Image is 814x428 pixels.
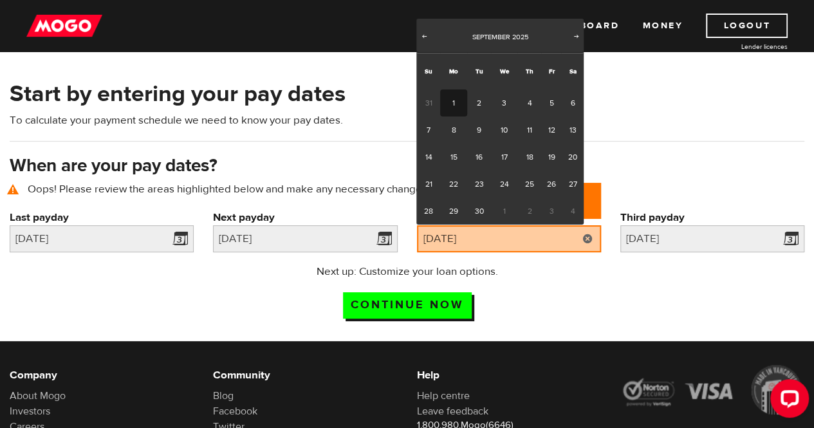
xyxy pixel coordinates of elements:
[10,80,804,107] h2: Start by entering your pay dates
[491,171,517,198] a: 24
[10,210,194,225] label: Last payday
[467,171,491,198] a: 23
[416,144,440,171] a: 14
[440,89,467,116] a: 1
[517,171,541,198] a: 25
[491,144,517,171] a: 17
[569,67,576,75] span: Saturday
[691,42,788,51] a: Lender licences
[10,113,804,128] p: To calculate your payment schedule we need to know your pay dates.
[416,171,440,198] a: 21
[10,368,194,383] h6: Company
[706,14,788,38] a: Logout
[419,31,429,41] span: Prev
[416,116,440,144] a: 7
[561,198,584,225] span: 4
[500,67,509,75] span: Wednesday
[416,198,440,225] a: 28
[517,89,541,116] a: 4
[418,31,430,44] a: Prev
[440,144,467,171] a: 15
[10,389,66,402] a: About Mogo
[548,67,554,75] span: Friday
[760,374,814,428] iframe: LiveChat chat widget
[541,171,561,198] a: 26
[526,67,533,75] span: Thursday
[541,116,561,144] a: 12
[416,89,440,116] span: 31
[541,144,561,171] a: 19
[620,365,804,414] img: legal-icons-92a2ffecb4d32d839781d1b4e4802d7b.png
[491,89,517,116] a: 3
[213,405,257,418] a: Facebook
[417,405,488,418] a: Leave feedback
[517,198,541,225] span: 2
[570,31,583,44] a: Next
[440,116,467,144] a: 8
[440,171,467,198] a: 22
[467,144,491,171] a: 16
[10,181,804,197] p: Oops! Please review the areas highlighted below and make any necessary changes.
[467,198,491,225] a: 30
[213,368,397,383] h6: Community
[561,116,584,144] a: 13
[417,389,470,402] a: Help centre
[26,14,102,38] img: mogo_logo-11ee424be714fa7cbb0f0f49df9e16ec.png
[517,144,541,171] a: 18
[512,32,528,42] span: 2025
[517,116,541,144] a: 11
[472,32,510,42] span: September
[642,14,683,38] a: Money
[449,67,458,75] span: Monday
[440,198,467,225] a: 29
[10,156,804,176] h3: When are your pay dates?
[213,389,234,402] a: Blog
[571,31,582,41] span: Next
[541,89,561,116] a: 5
[343,292,472,319] input: Continue now
[10,405,50,418] a: Investors
[491,198,517,225] span: 1
[281,264,533,279] p: Next up: Customize your loan options.
[467,116,491,144] a: 9
[548,14,619,38] a: Dashboard
[467,89,491,116] a: 2
[425,67,432,75] span: Sunday
[561,89,584,116] a: 6
[213,210,397,225] label: Next payday
[417,368,601,383] h6: Help
[561,171,584,198] a: 27
[475,67,483,75] span: Tuesday
[491,116,517,144] a: 10
[620,210,804,225] label: Third payday
[561,144,584,171] a: 20
[541,198,561,225] span: 3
